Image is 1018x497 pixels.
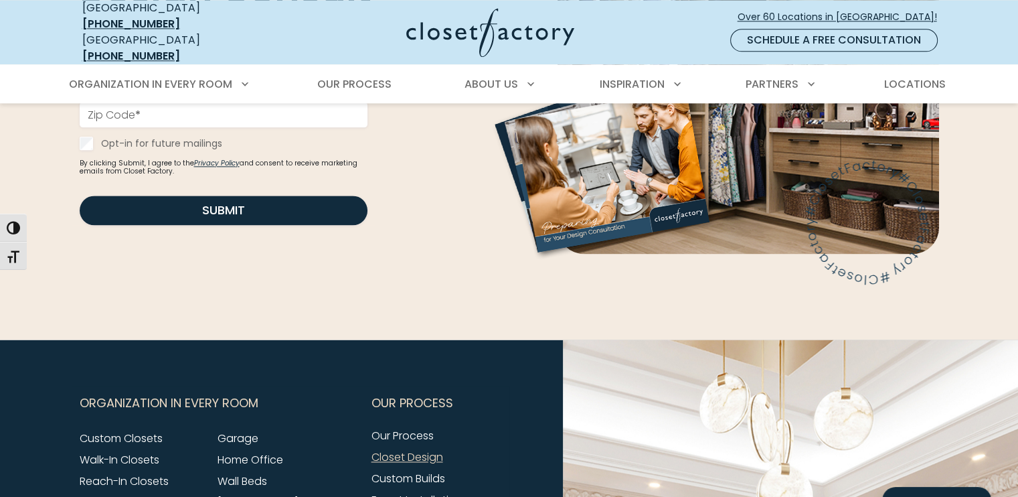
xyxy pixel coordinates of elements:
[981,190,998,201] text: l
[893,170,910,188] text: s
[922,269,934,288] text: o
[88,110,141,121] label: Zip Code
[876,236,894,246] text: t
[371,386,501,420] button: Footer Subnav Button - Our Process
[60,66,959,103] nav: Primary Menu
[904,263,920,282] text: e
[371,386,453,420] span: Our Process
[883,76,945,92] span: Locations
[371,449,443,465] a: Closet Design
[985,205,1004,214] text: s
[944,156,951,173] text: t
[80,159,367,175] small: By clicking Submit, I agree to the and consent to receive marketing emails from Closet Factory.
[82,16,180,31] a: [PHONE_NUMBER]
[891,255,908,273] text: F
[900,164,916,184] text: e
[218,474,267,489] a: Wall Beds
[982,194,1002,208] text: o
[371,428,434,443] a: Our Process
[959,262,974,281] text: y
[909,161,920,178] text: t
[80,386,258,420] span: Organization in Every Room
[877,190,898,206] text: C
[979,242,998,259] text: c
[371,471,445,486] a: Custom Builds
[948,157,961,177] text: o
[69,76,232,92] span: Organization in Every Room
[882,184,899,197] text: l
[967,169,987,190] text: #
[983,234,1003,249] text: a
[738,10,948,24] span: Over 60 Locations in [GEOGRAPHIC_DATA]!
[878,241,898,257] text: c
[985,228,1004,238] text: F
[937,270,948,289] text: C
[956,161,968,179] text: r
[80,431,163,446] a: Custom Closets
[464,76,518,92] span: About Us
[873,223,891,229] text: r
[898,261,912,277] text: t
[974,179,995,198] text: C
[966,259,981,277] text: r
[946,267,962,287] text: #
[988,223,1005,229] text: t
[730,29,938,52] a: Schedule a Free Consultation
[873,202,893,216] text: #
[977,251,993,265] text: t
[916,158,928,177] text: F
[936,155,944,173] text: c
[987,214,1005,223] text: e
[80,386,355,420] button: Footer Subnav Button - Organization in Every Room
[317,76,392,92] span: Our Process
[101,137,367,150] label: Opt-in for future mailings
[80,196,367,225] button: Submit
[885,176,904,194] text: o
[737,5,948,29] a: Over 60 Locations in [GEOGRAPHIC_DATA]!
[970,253,988,272] text: o
[932,270,937,288] text: l
[82,48,180,64] a: [PHONE_NUMBER]
[476,13,730,313] img: Prep for Design Consult Guide preview
[600,76,665,92] span: Inspiration
[218,452,283,468] a: Home Office
[746,76,798,92] span: Partners
[883,248,903,266] text: a
[406,8,574,57] img: Closet Factory Logo
[873,228,893,240] text: o
[82,32,276,64] div: [GEOGRAPHIC_DATA]
[194,158,240,168] a: Privacy Policy
[218,431,258,446] a: Garage
[924,156,936,175] text: a
[961,163,977,183] text: y
[914,267,926,285] text: s
[80,474,169,489] a: Reach-In Closets
[872,215,891,223] text: y
[80,452,159,468] a: Walk-In Closets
